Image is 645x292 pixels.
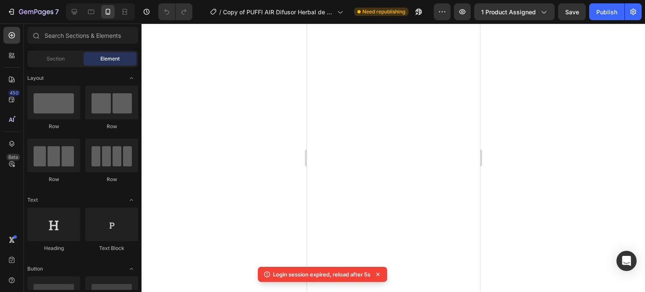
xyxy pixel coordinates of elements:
[589,3,624,20] button: Publish
[125,262,138,276] span: Toggle open
[125,71,138,85] span: Toggle open
[596,8,617,16] div: Publish
[27,196,38,204] span: Text
[558,3,586,20] button: Save
[27,74,44,82] span: Layout
[307,24,480,292] iframe: Design area
[100,55,120,63] span: Element
[55,7,59,17] p: 7
[27,265,43,273] span: Button
[85,123,138,130] div: Row
[223,8,334,16] span: Copy of PUFFI AIR Difusor Herbal de 600 Usos PAGE
[158,3,192,20] div: Undo/Redo
[474,3,555,20] button: 1 product assigned
[362,8,405,16] span: Need republishing
[27,245,80,252] div: Heading
[3,3,63,20] button: 7
[565,8,579,16] span: Save
[47,55,65,63] span: Section
[219,8,221,16] span: /
[27,176,80,183] div: Row
[85,245,138,252] div: Text Block
[27,27,138,44] input: Search Sections & Elements
[125,193,138,207] span: Toggle open
[481,8,536,16] span: 1 product assigned
[27,123,80,130] div: Row
[6,154,20,160] div: Beta
[8,89,20,96] div: 450
[273,270,370,279] p: Login session expired, reload after 5s
[616,251,637,271] div: Open Intercom Messenger
[85,176,138,183] div: Row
